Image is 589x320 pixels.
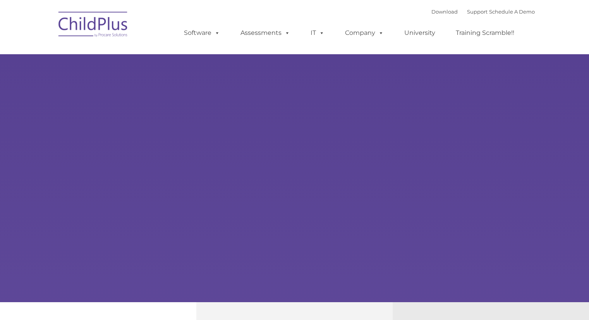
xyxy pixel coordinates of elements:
a: Support [467,9,488,15]
a: Company [337,25,392,41]
a: Download [431,9,458,15]
a: Software [176,25,228,41]
a: Assessments [233,25,298,41]
a: IT [303,25,332,41]
a: Schedule A Demo [489,9,535,15]
img: ChildPlus by Procare Solutions [55,6,132,45]
a: Training Scramble!! [448,25,522,41]
a: University [397,25,443,41]
font: | [431,9,535,15]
